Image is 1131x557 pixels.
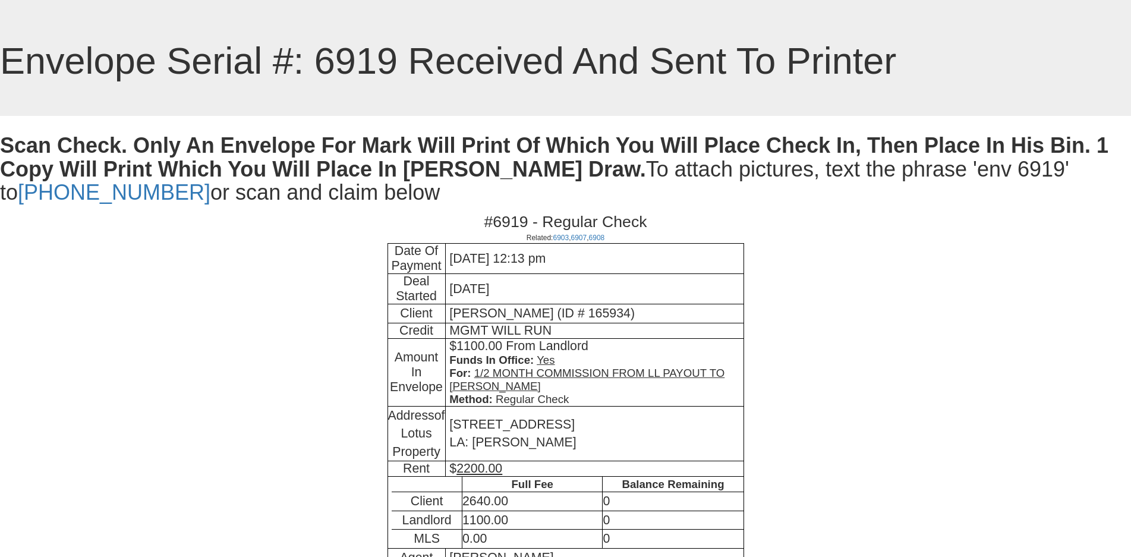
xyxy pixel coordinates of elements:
span: $ [449,461,502,476]
span: Date Of Payment [391,244,441,273]
td: MLS [392,530,462,548]
div: #6919 - Regular Check [387,210,744,243]
td: [PERSON_NAME] (ID # 165934) [445,304,744,323]
span: Amount In Envelope [390,350,443,394]
u: 1/2 MONTH COMMISSION FROM LL PAYOUT TO [PERSON_NAME] [449,367,724,392]
span: Credit [399,323,433,338]
span: [DATE] [449,282,489,296]
span: Full Fee [511,478,553,490]
span: Balance Remaining [622,478,724,490]
u: 2200.00 [456,461,502,476]
td: 0 [603,530,744,548]
span: Rent [403,461,430,476]
span: Funds In Office: [449,354,534,366]
span: Address [388,408,434,423]
span: Method: [449,393,493,405]
td: Client [392,492,462,511]
td: 2640.00 [462,492,603,511]
td: [STREET_ADDRESS] LA: [PERSON_NAME] [445,406,744,461]
td: 0.00 [462,530,603,548]
div: Related: , , [387,233,744,243]
u: Yes [537,354,555,366]
a: [PHONE_NUMBER] [18,180,210,204]
td: 1100.00 [462,511,603,529]
td: 0 [603,511,744,529]
td: of Lotus Property [387,406,445,461]
span: Deal Started [396,274,437,303]
span: 1100.00 From Landlord [456,339,588,353]
span: MGMT WILL RUN [449,323,552,338]
span: Regular Check [496,393,569,405]
td: Landlord [392,511,462,529]
a: 6908 [589,234,605,242]
span: Client [400,306,433,320]
span: [DATE] 12:13 pm [449,251,546,266]
span: For: [449,367,471,379]
span: $ [449,339,456,353]
td: 0 [603,492,744,511]
a: 6903 [553,234,569,242]
a: 6907 [571,234,587,242]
